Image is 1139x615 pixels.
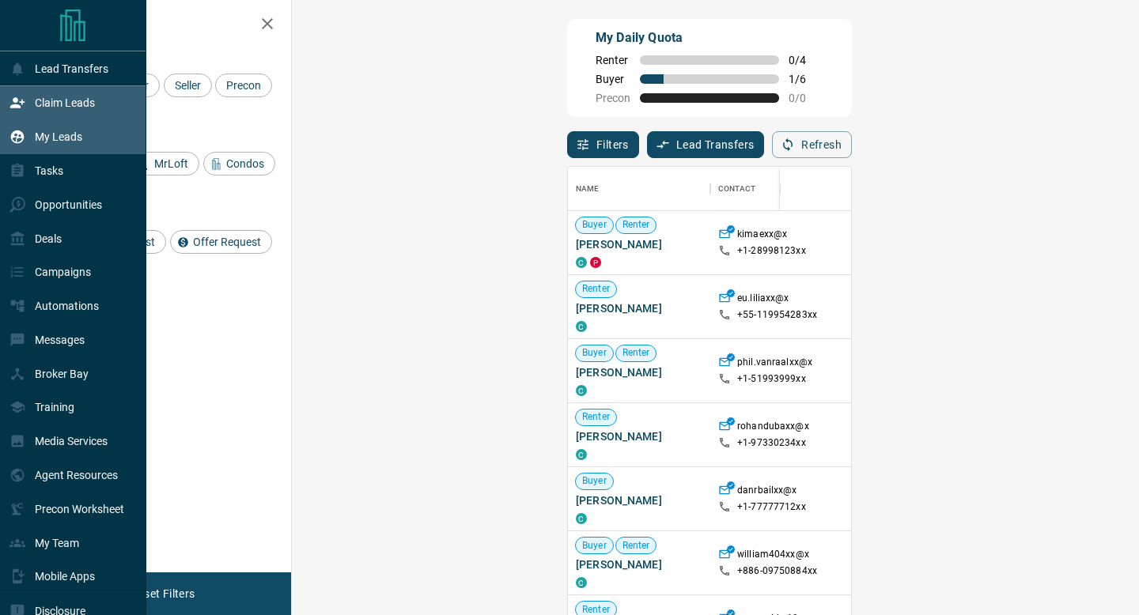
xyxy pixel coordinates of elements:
div: condos.ca [576,257,587,268]
span: Precon [221,79,267,92]
h2: Filters [51,16,275,35]
span: Renter [596,54,630,66]
span: Renter [616,539,657,553]
span: Buyer [576,474,613,488]
span: MrLoft [149,157,194,170]
span: Buyer [576,218,613,232]
div: Precon [215,74,272,97]
span: [PERSON_NAME] [576,492,702,508]
span: 0 / 4 [789,54,823,66]
span: Precon [596,92,630,104]
div: Contact [710,167,837,211]
p: rohandubaxx@x [737,420,809,436]
div: property.ca [590,257,601,268]
p: +1- 77777712xx [737,500,806,514]
div: Seller [164,74,212,97]
button: Lead Transfers [647,131,765,158]
p: william404xx@x [737,548,809,564]
span: [PERSON_NAME] [576,300,702,316]
p: My Daily Quota [596,28,823,47]
div: condos.ca [576,385,587,396]
span: Renter [616,218,657,232]
span: Renter [576,410,616,424]
button: Refresh [772,131,852,158]
p: phil.vanraalxx@x [737,356,812,372]
button: Reset Filters [120,580,205,607]
div: Offer Request [170,230,272,254]
span: 1 / 6 [789,73,823,85]
span: Buyer [576,346,613,360]
div: Name [568,167,710,211]
span: [PERSON_NAME] [576,557,702,572]
button: Filters [567,131,639,158]
span: [PERSON_NAME] [576,364,702,380]
span: Offer Request [187,236,267,248]
div: condos.ca [576,513,587,524]
p: +886- 09750884xx [737,564,817,578]
span: Buyer [576,539,613,553]
span: [PERSON_NAME] [576,236,702,252]
div: Condos [203,152,275,175]
div: condos.ca [576,321,587,332]
p: kimaexx@x [737,228,787,244]
span: Condos [221,157,270,170]
p: +1- 97330234xx [737,436,806,450]
span: Renter [616,346,657,360]
p: +55- 119954283xx [737,308,817,322]
span: Buyer [596,73,630,85]
p: danrbailxx@x [737,484,797,500]
span: [PERSON_NAME] [576,428,702,444]
span: Seller [169,79,206,92]
span: Renter [576,282,616,296]
p: +1- 28998123xx [737,244,806,258]
span: 0 / 0 [789,92,823,104]
div: Name [576,167,600,211]
div: condos.ca [576,577,587,588]
div: Contact [718,167,755,211]
div: condos.ca [576,449,587,460]
p: eu.liliaxx@x [737,292,789,308]
p: +1- 51993999xx [737,372,806,386]
div: MrLoft [131,152,199,175]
